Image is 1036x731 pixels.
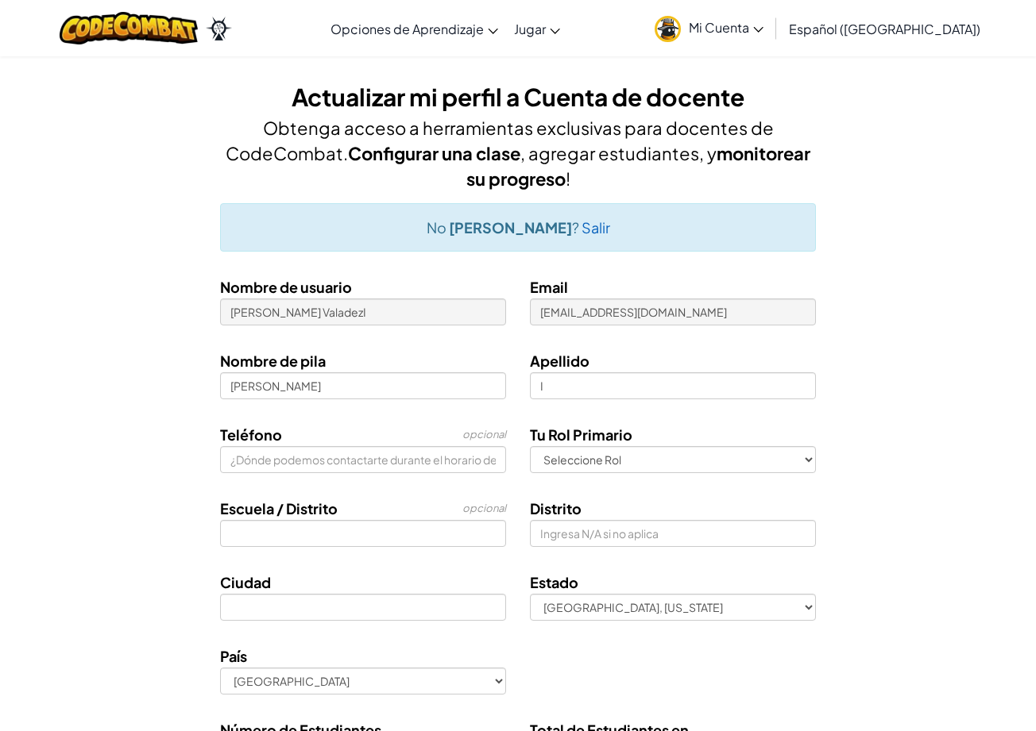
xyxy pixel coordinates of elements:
[220,425,282,444] span: Teléfono
[220,79,816,115] h3: Actualizar mi perfil a Cuenta de docente
[427,218,449,237] span: No
[462,497,506,520] span: opcional
[220,499,338,517] span: Escuela / Distrito
[449,218,572,237] strong: [PERSON_NAME]
[530,497,816,520] span: Distrito
[220,647,247,665] span: País
[530,352,590,370] span: Apellido
[220,573,271,591] span: Ciudad
[530,278,568,296] span: Email
[60,12,199,44] img: CodeCombat logo
[220,115,816,191] h4: Obtenga acceso a herramientas exclusivas para docentes de CodeCombat. , agregar estudiantes, y !
[348,142,520,164] strong: Configurar una clase
[506,7,568,50] a: Jugar
[579,218,610,237] a: Salir
[323,7,506,50] a: Opciones de Aprendizaje
[781,7,988,50] a: Español ([GEOGRAPHIC_DATA])
[220,278,352,296] span: Nombre de usuario
[530,425,632,444] span: Tu Rol Primario
[206,17,231,40] img: Ozaria
[233,216,803,239] div: ?
[462,423,506,446] span: opcional
[220,352,326,370] span: Nombre de pila
[789,21,980,37] span: Español ([GEOGRAPHIC_DATA])
[655,16,681,42] img: avatar
[331,21,484,37] span: Opciones de Aprendizaje
[220,446,506,473] input: ¿Dónde podemos contactarte durante el horario de trabajo ?
[689,19,763,36] span: Mi Cuenta
[530,520,816,547] input: Ingresa N/A si no aplica
[647,3,771,53] a: Mi Cuenta
[514,21,546,37] span: Jugar
[530,573,578,591] span: Estado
